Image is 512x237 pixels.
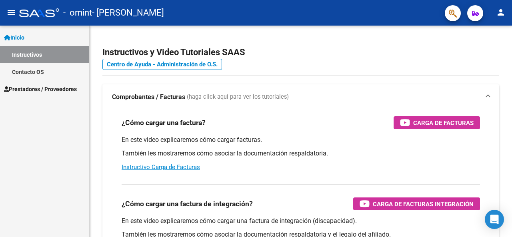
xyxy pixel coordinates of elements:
[485,210,504,229] div: Open Intercom Messenger
[4,33,24,42] span: Inicio
[353,197,480,210] button: Carga de Facturas Integración
[122,117,206,128] h3: ¿Cómo cargar una factura?
[122,163,200,171] a: Instructivo Carga de Facturas
[496,8,506,17] mat-icon: person
[112,93,185,102] strong: Comprobantes / Facturas
[63,4,92,22] span: - omint
[102,45,499,60] h2: Instructivos y Video Tutoriales SAAS
[102,59,222,70] a: Centro de Ayuda - Administración de O.S.
[122,135,480,144] p: En este video explicaremos cómo cargar facturas.
[102,84,499,110] mat-expansion-panel-header: Comprobantes / Facturas (haga click aquí para ver los tutoriales)
[394,116,480,129] button: Carga de Facturas
[4,85,77,94] span: Prestadores / Proveedores
[6,8,16,17] mat-icon: menu
[122,198,253,209] h3: ¿Cómo cargar una factura de integración?
[373,199,474,209] span: Carga de Facturas Integración
[187,93,289,102] span: (haga click aquí para ver los tutoriales)
[413,118,474,128] span: Carga de Facturas
[122,217,480,225] p: En este video explicaremos cómo cargar una factura de integración (discapacidad).
[122,149,480,158] p: También les mostraremos cómo asociar la documentación respaldatoria.
[92,4,164,22] span: - [PERSON_NAME]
